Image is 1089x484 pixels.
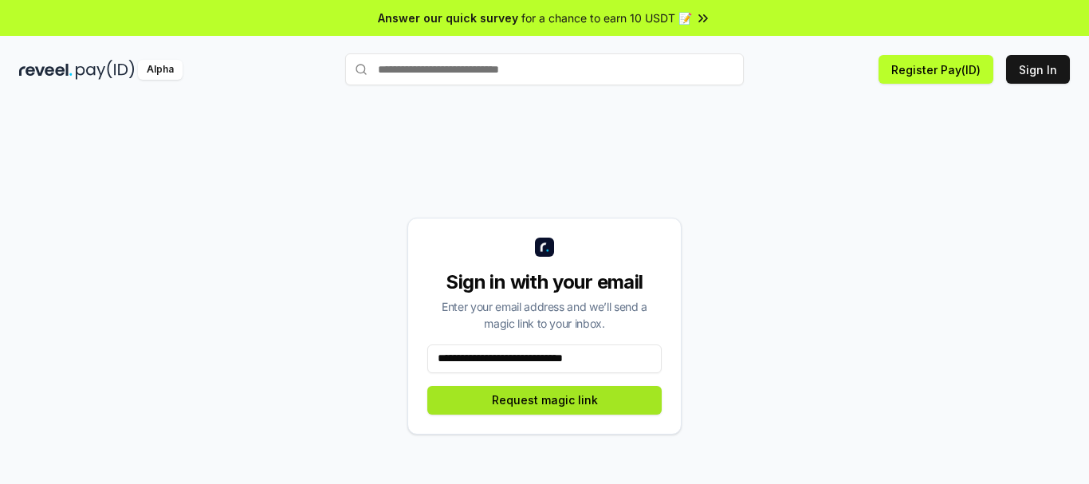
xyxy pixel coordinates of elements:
div: Alpha [138,60,183,80]
div: Sign in with your email [427,270,662,295]
button: Request magic link [427,386,662,415]
img: reveel_dark [19,60,73,80]
img: logo_small [535,238,554,257]
button: Sign In [1006,55,1070,84]
button: Register Pay(ID) [879,55,993,84]
img: pay_id [76,60,135,80]
div: Enter your email address and we’ll send a magic link to your inbox. [427,298,662,332]
span: Answer our quick survey [378,10,518,26]
span: for a chance to earn 10 USDT 📝 [521,10,692,26]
